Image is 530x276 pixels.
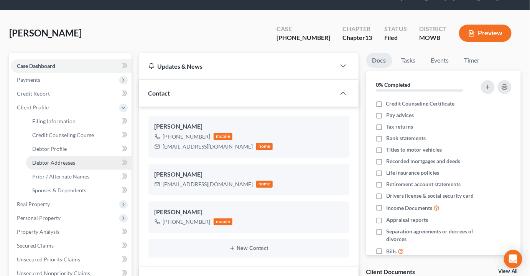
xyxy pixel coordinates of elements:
[386,216,428,224] span: Appraisal reports
[163,133,211,140] div: [PHONE_NUMBER]
[504,250,522,268] div: Open Intercom Messenger
[342,25,372,33] div: Chapter
[386,180,461,188] span: Retirement account statements
[26,183,132,197] a: Spouses & Dependents
[9,27,82,38] span: [PERSON_NAME]
[277,33,330,42] div: [PHONE_NUMBER]
[17,76,40,83] span: Payments
[384,33,407,42] div: Filed
[155,245,343,251] button: New Contact
[459,25,512,42] button: Preview
[32,145,67,152] span: Debtor Profile
[365,34,372,41] span: 13
[342,33,372,42] div: Chapter
[148,89,170,97] span: Contact
[386,123,413,131] span: Tax returns
[155,208,343,217] div: [PERSON_NAME]
[26,128,132,142] a: Credit Counseling Course
[32,173,89,180] span: Prior / Alternate Names
[17,215,61,221] span: Personal Property
[11,87,132,101] a: Credit Report
[386,157,460,165] span: Recorded mortgages and deeds
[32,132,94,138] span: Credit Counseling Course
[386,111,414,119] span: Pay advices
[26,142,132,156] a: Debtor Profile
[366,53,392,68] a: Docs
[214,218,233,225] div: mobile
[163,143,253,150] div: [EMAIL_ADDRESS][DOMAIN_NAME]
[155,170,343,179] div: [PERSON_NAME]
[26,156,132,170] a: Debtor Addresses
[32,159,75,166] span: Debtor Addresses
[17,256,80,263] span: Unsecured Priority Claims
[395,53,422,68] a: Tasks
[17,201,50,207] span: Real Property
[376,81,411,88] strong: 0% Completed
[386,100,455,107] span: Credit Counseling Certificate
[32,118,76,124] span: Filing Information
[386,204,432,212] span: Income Documents
[17,242,54,249] span: Secured Claims
[155,122,343,131] div: [PERSON_NAME]
[26,170,132,183] a: Prior / Alternate Names
[419,33,447,42] div: MOWB
[425,53,455,68] a: Events
[256,181,273,188] div: home
[499,269,518,274] a: View All
[386,248,397,255] span: Bills
[386,146,442,154] span: Titles to motor vehicles
[384,25,407,33] div: Status
[17,104,49,111] span: Client Profile
[17,63,55,69] span: Case Dashboard
[148,62,326,70] div: Updates & News
[17,228,59,235] span: Property Analysis
[214,133,233,140] div: mobile
[163,218,211,226] div: [PHONE_NUMBER]
[386,192,474,200] span: Drivers license & social security card
[11,225,132,239] a: Property Analysis
[26,114,132,128] a: Filing Information
[11,253,132,266] a: Unsecured Priority Claims
[366,268,415,276] div: Client Documents
[256,143,273,150] div: home
[11,59,132,73] a: Case Dashboard
[163,180,253,188] div: [EMAIL_ADDRESS][DOMAIN_NAME]
[11,239,132,253] a: Secured Claims
[17,90,50,97] span: Credit Report
[458,53,486,68] a: Timer
[277,25,330,33] div: Case
[32,187,86,193] span: Spouses & Dependents
[386,169,439,177] span: Life insurance policies
[386,134,426,142] span: Bank statements
[386,228,476,243] span: Separation agreements or decrees of divorces
[419,25,447,33] div: District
